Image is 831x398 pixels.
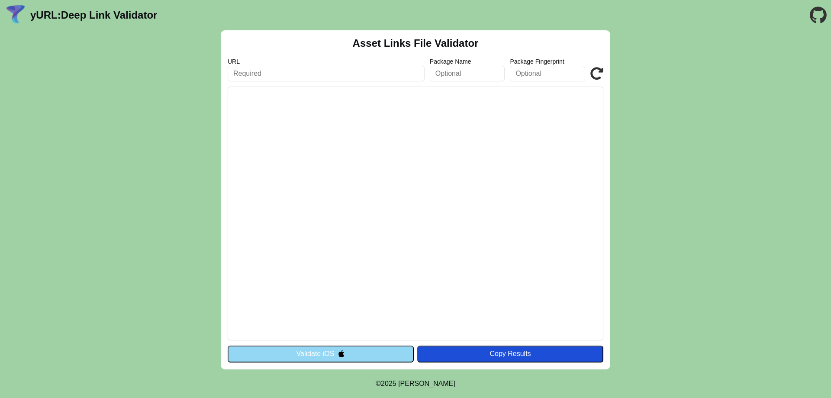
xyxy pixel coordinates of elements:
[381,380,396,387] span: 2025
[376,369,455,398] footer: ©
[228,58,425,65] label: URL
[510,58,585,65] label: Package Fingerprint
[417,346,603,362] button: Copy Results
[422,350,599,358] div: Copy Results
[4,4,27,26] img: yURL Logo
[228,66,425,81] input: Required
[430,58,505,65] label: Package Name
[398,380,455,387] a: Michael Ibragimchayev's Personal Site
[430,66,505,81] input: Optional
[510,66,585,81] input: Optional
[30,9,157,21] a: yURL:Deep Link Validator
[353,37,479,49] h2: Asset Links File Validator
[228,346,414,362] button: Validate iOS
[338,350,345,357] img: appleIcon.svg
